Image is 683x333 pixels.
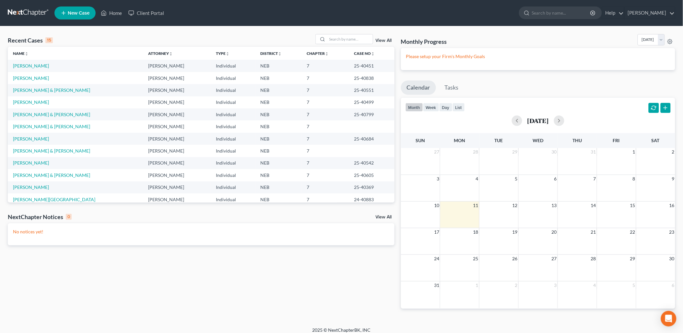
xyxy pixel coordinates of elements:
[13,160,49,166] a: [PERSON_NAME]
[211,120,255,132] td: Individual
[13,136,49,142] a: [PERSON_NAME]
[13,148,90,154] a: [PERSON_NAME] & [PERSON_NAME]
[143,60,211,72] td: [PERSON_NAME]
[13,63,49,68] a: [PERSON_NAME]
[211,84,255,96] td: Individual
[211,169,255,181] td: Individual
[551,228,558,236] span: 20
[473,255,479,263] span: 25
[551,255,558,263] span: 27
[433,148,440,156] span: 27
[602,7,624,19] a: Help
[255,193,302,205] td: NEB
[13,124,90,129] a: [PERSON_NAME] & [PERSON_NAME]
[669,202,675,209] span: 16
[401,38,447,45] h3: Monthly Progress
[255,169,302,181] td: NEB
[371,52,375,56] i: unfold_more
[512,228,518,236] span: 19
[302,181,349,193] td: 7
[512,148,518,156] span: 29
[354,51,375,56] a: Case Nounfold_more
[255,120,302,132] td: NEB
[475,281,479,289] span: 1
[169,52,173,56] i: unfold_more
[211,108,255,120] td: Individual
[143,193,211,205] td: [PERSON_NAME]
[527,117,549,124] h2: [DATE]
[143,157,211,169] td: [PERSON_NAME]
[13,172,90,178] a: [PERSON_NAME] & [PERSON_NAME]
[349,96,394,108] td: 25-40499
[433,281,440,289] span: 31
[349,181,394,193] td: 25-40369
[439,80,465,95] a: Tasks
[327,34,373,44] input: Search by name...
[349,133,394,145] td: 25-40684
[211,157,255,169] td: Individual
[671,148,675,156] span: 2
[98,7,125,19] a: Home
[307,51,329,56] a: Chapterunfold_more
[632,175,636,183] span: 8
[593,175,597,183] span: 7
[143,181,211,193] td: [PERSON_NAME]
[216,51,230,56] a: Typeunfold_more
[211,133,255,145] td: Individual
[255,145,302,157] td: NEB
[211,72,255,84] td: Individual
[13,87,90,93] a: [PERSON_NAME] & [PERSON_NAME]
[13,51,29,56] a: Nameunfold_more
[211,60,255,72] td: Individual
[302,60,349,72] td: 7
[590,255,597,263] span: 28
[13,75,49,81] a: [PERSON_NAME]
[669,255,675,263] span: 30
[349,72,394,84] td: 25-40838
[630,255,636,263] span: 29
[302,84,349,96] td: 7
[143,108,211,120] td: [PERSON_NAME]
[255,157,302,169] td: NEB
[66,214,72,220] div: 0
[13,99,49,105] a: [PERSON_NAME]
[590,202,597,209] span: 14
[302,120,349,132] td: 7
[349,108,394,120] td: 25-40799
[349,169,394,181] td: 25-40605
[143,96,211,108] td: [PERSON_NAME]
[302,169,349,181] td: 7
[671,175,675,183] span: 9
[495,138,503,143] span: Tue
[533,138,543,143] span: Wed
[436,175,440,183] span: 3
[514,281,518,289] span: 2
[302,193,349,205] td: 7
[211,96,255,108] td: Individual
[376,38,392,43] a: View All
[630,202,636,209] span: 15
[475,175,479,183] span: 4
[554,175,558,183] span: 6
[302,133,349,145] td: 7
[406,103,423,112] button: month
[671,281,675,289] span: 6
[143,169,211,181] td: [PERSON_NAME]
[625,7,675,19] a: [PERSON_NAME]
[572,138,582,143] span: Thu
[261,51,282,56] a: Districtunfold_more
[376,215,392,219] a: View All
[302,96,349,108] td: 7
[8,36,53,44] div: Recent Cases
[551,148,558,156] span: 30
[143,133,211,145] td: [PERSON_NAME]
[416,138,425,143] span: Sun
[211,145,255,157] td: Individual
[632,281,636,289] span: 5
[551,202,558,209] span: 13
[590,228,597,236] span: 21
[255,60,302,72] td: NEB
[143,72,211,84] td: [PERSON_NAME]
[349,84,394,96] td: 25-40551
[302,145,349,157] td: 7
